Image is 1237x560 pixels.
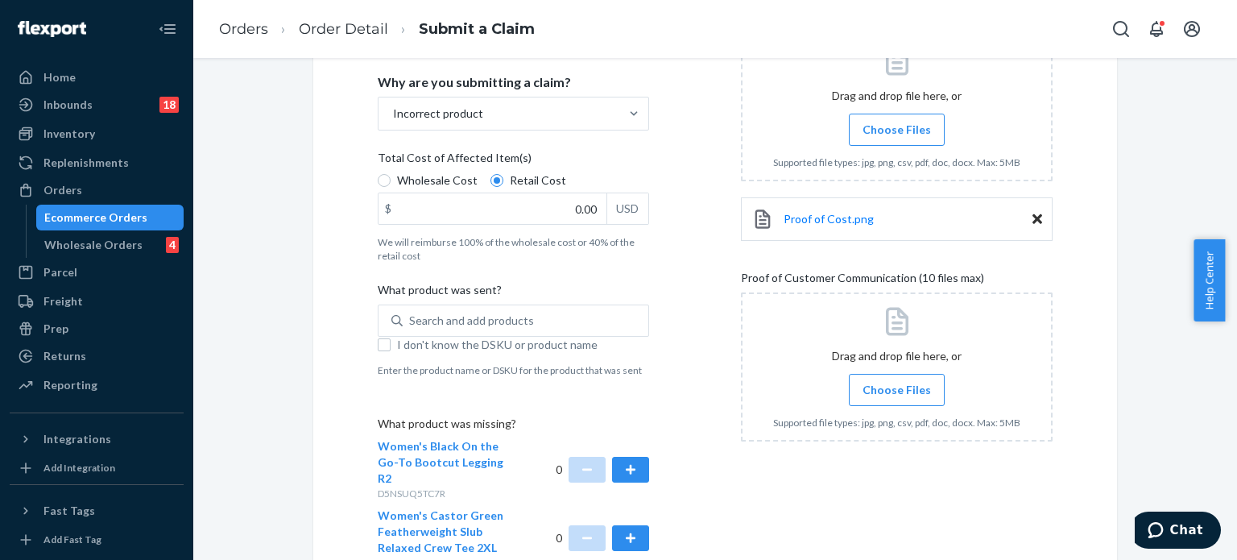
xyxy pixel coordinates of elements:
[379,193,398,224] div: $
[378,363,649,377] p: Enter the product name or DSKU for the product that was sent
[10,259,184,285] a: Parcel
[18,21,86,37] img: Flexport logo
[378,174,391,187] input: Wholesale Cost
[378,338,391,351] input: I don't know the DSKU or product name
[393,106,483,122] div: Incorrect product
[43,69,76,85] div: Home
[10,530,184,550] a: Add Fast Tag
[10,426,184,452] button: Integrations
[379,193,606,224] input: $USD
[36,232,184,258] a: Wholesale Orders4
[863,122,931,138] span: Choose Files
[43,348,86,364] div: Returns
[10,458,184,478] a: Add Integration
[43,431,111,447] div: Integrations
[378,282,502,305] span: What product was sent?
[10,316,184,342] a: Prep
[378,508,503,554] span: Women's Castor Green Featherweight Slub Relaxed Crew Tee 2XL
[43,461,115,475] div: Add Integration
[409,313,534,329] div: Search and add products
[43,377,97,393] div: Reporting
[10,288,184,314] a: Freight
[378,487,514,500] p: D5NSUQ5TC7R
[166,237,179,253] div: 4
[10,372,184,398] a: Reporting
[863,382,931,398] span: Choose Files
[10,498,184,524] button: Fast Tags
[1135,512,1221,552] iframe: Opens a widget where you can chat to one of our agents
[397,172,478,189] span: Wholesale Cost
[741,270,984,292] span: Proof of Customer Communication (10 files max)
[299,20,388,38] a: Order Detail
[490,174,503,187] input: Retail Cost
[10,64,184,90] a: Home
[43,182,82,198] div: Orders
[43,155,129,171] div: Replenishments
[1140,13,1173,45] button: Open notifications
[378,150,532,172] span: Total Cost of Affected Item(s)
[419,20,535,38] a: Submit a Claim
[10,177,184,203] a: Orders
[43,264,77,280] div: Parcel
[10,121,184,147] a: Inventory
[378,235,649,263] p: We will reimburse 100% of the wholesale cost or 40% of the retail cost
[784,212,874,226] span: Proof of Cost.png
[219,20,268,38] a: Orders
[44,237,143,253] div: Wholesale Orders
[43,293,83,309] div: Freight
[151,13,184,45] button: Close Navigation
[397,337,649,353] span: I don't know the DSKU or product name
[43,503,95,519] div: Fast Tags
[43,321,68,337] div: Prep
[10,150,184,176] a: Replenishments
[784,211,874,227] a: Proof of Cost.png
[43,126,95,142] div: Inventory
[1105,13,1137,45] button: Open Search Box
[43,97,93,113] div: Inbounds
[43,533,101,546] div: Add Fast Tag
[378,416,649,438] p: What product was missing?
[10,92,184,118] a: Inbounds18
[378,439,503,485] span: Women's Black On the Go-To Bootcut Legging R2
[36,205,184,230] a: Ecommerce Orders
[1176,13,1208,45] button: Open account menu
[1194,239,1225,321] button: Help Center
[556,438,650,500] div: 0
[606,193,648,224] div: USD
[206,6,548,53] ol: breadcrumbs
[10,343,184,369] a: Returns
[378,74,571,90] p: Why are you submitting a claim?
[510,172,566,189] span: Retail Cost
[391,106,393,122] input: Why are you submitting a claim?Incorrect product
[44,209,147,226] div: Ecommerce Orders
[159,97,179,113] div: 18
